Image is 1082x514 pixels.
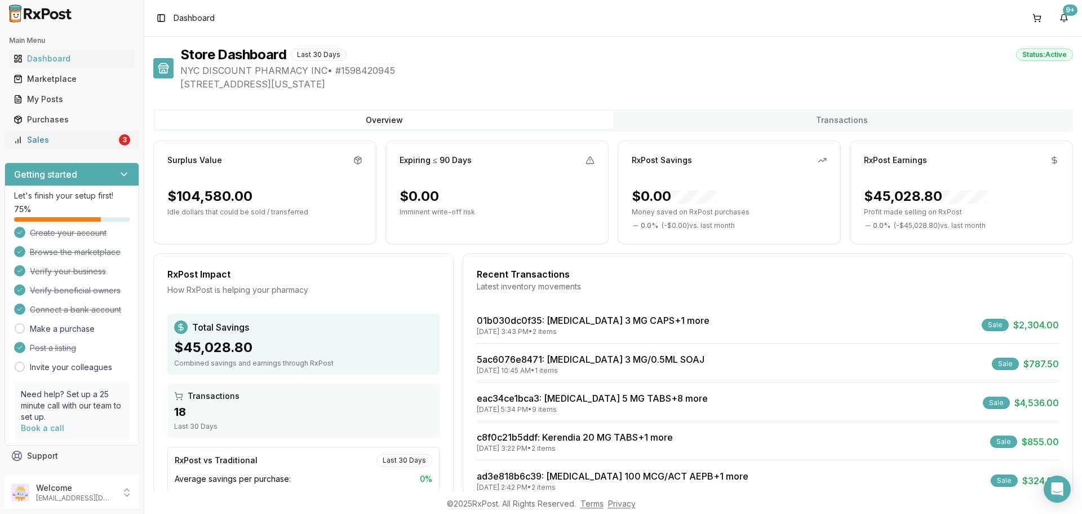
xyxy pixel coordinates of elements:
[864,208,1059,217] p: Profit made selling on RxPost
[400,208,595,217] p: Imminent write-off risk
[477,432,673,443] a: c8f0c21b5ddf: Kerendia 20 MG TABS+1 more
[477,483,748,492] div: [DATE] 2:42 PM • 2 items
[167,267,440,281] div: RxPost Impact
[1022,435,1059,449] span: $855.00
[608,499,636,508] a: Privacy
[14,168,77,181] h3: Getting started
[14,94,130,105] div: My Posts
[1014,396,1059,410] span: $4,536.00
[991,475,1018,487] div: Sale
[982,319,1009,331] div: Sale
[1063,5,1077,16] div: 9+
[477,354,704,365] a: 5ac6076e8471: [MEDICAL_DATA] 3 MG/0.5ML SOAJ
[477,471,748,482] a: ad3e818b6c39: [MEDICAL_DATA] 100 MCG/ACT AEPB+1 more
[167,187,252,205] div: $104,580.00
[477,393,708,404] a: eac34ce1bca3: [MEDICAL_DATA] 5 MG TABS+8 more
[30,247,121,258] span: Browse the marketplace
[5,90,139,108] button: My Posts
[983,397,1010,409] div: Sale
[5,131,139,149] button: Sales3
[14,134,117,146] div: Sales
[9,49,135,69] a: Dashboard
[864,155,927,166] div: RxPost Earnings
[156,111,613,129] button: Overview
[14,204,31,215] span: 75 %
[192,320,249,334] span: Total Savings
[1022,474,1059,487] span: $324.00
[992,358,1019,370] div: Sale
[167,284,440,296] div: How RxPost is helping your pharmacy
[641,221,658,230] span: 0.0 %
[30,227,107,239] span: Create your account
[632,208,827,217] p: Money saved on RxPost purchases
[167,155,222,166] div: Surplus Value
[175,455,258,466] div: RxPost vs Traditional
[632,155,692,166] div: RxPost Savings
[180,46,286,64] h1: Store Dashboard
[477,315,709,326] a: 01b030dc0f35: [MEDICAL_DATA] 3 MG CAPS+1 more
[27,471,65,482] span: Feedback
[174,339,433,357] div: $45,028.80
[9,89,135,109] a: My Posts
[14,114,130,125] div: Purchases
[30,304,121,315] span: Connect a bank account
[5,70,139,88] button: Marketplace
[188,390,240,402] span: Transactions
[180,77,1073,91] span: [STREET_ADDRESS][US_STATE]
[30,342,76,354] span: Post a listing
[477,267,1059,281] div: Recent Transactions
[613,111,1071,129] button: Transactions
[376,454,432,467] div: Last 30 Days
[167,208,362,217] p: Idle dollars that could be sold / transferred
[30,323,95,335] a: Make a purchase
[662,221,735,230] span: ( - $0.00 ) vs. last month
[990,436,1017,448] div: Sale
[174,404,433,420] div: 18
[400,155,472,166] div: Expiring ≤ 90 Days
[477,281,1059,292] div: Latest inventory movements
[14,73,130,85] div: Marketplace
[5,466,139,486] button: Feedback
[477,366,704,375] div: [DATE] 10:45 AM • 1 items
[9,36,135,45] h2: Main Menu
[9,69,135,89] a: Marketplace
[11,484,29,502] img: User avatar
[175,473,291,485] span: Average savings per purchase:
[174,12,215,24] span: Dashboard
[174,359,433,368] div: Combined savings and earnings through RxPost
[174,12,215,24] nav: breadcrumb
[291,49,347,61] div: Last 30 Days
[5,5,77,23] img: RxPost Logo
[1013,318,1059,332] span: $2,304.00
[5,50,139,68] button: Dashboard
[180,64,1073,77] span: NYC DISCOUNT PHARMACY INC • # 1598420945
[477,327,709,336] div: [DATE] 3:43 PM • 2 items
[1055,9,1073,27] button: 9+
[30,362,112,373] a: Invite your colleagues
[30,285,121,296] span: Verify beneficial owners
[21,423,64,433] a: Book a call
[580,499,604,508] a: Terms
[400,187,439,205] div: $0.00
[14,190,130,201] p: Let's finish your setup first!
[1044,476,1071,503] div: Open Intercom Messenger
[632,187,716,205] div: $0.00
[894,221,986,230] span: ( - $45,028.80 ) vs. last month
[873,221,890,230] span: 0.0 %
[9,109,135,130] a: Purchases
[5,111,139,129] button: Purchases
[119,134,130,146] div: 3
[1023,357,1059,371] span: $787.50
[174,422,433,431] div: Last 30 Days
[36,494,114,503] p: [EMAIL_ADDRESS][DOMAIN_NAME]
[477,405,708,414] div: [DATE] 5:34 PM • 9 items
[477,444,673,453] div: [DATE] 3:22 PM • 2 items
[9,130,135,150] a: Sales3
[5,446,139,466] button: Support
[14,53,130,64] div: Dashboard
[864,187,987,205] div: $45,028.80
[1016,49,1073,61] div: Status: Active
[21,389,123,423] p: Need help? Set up a 25 minute call with our team to set up.
[36,482,114,494] p: Welcome
[30,266,106,277] span: Verify your business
